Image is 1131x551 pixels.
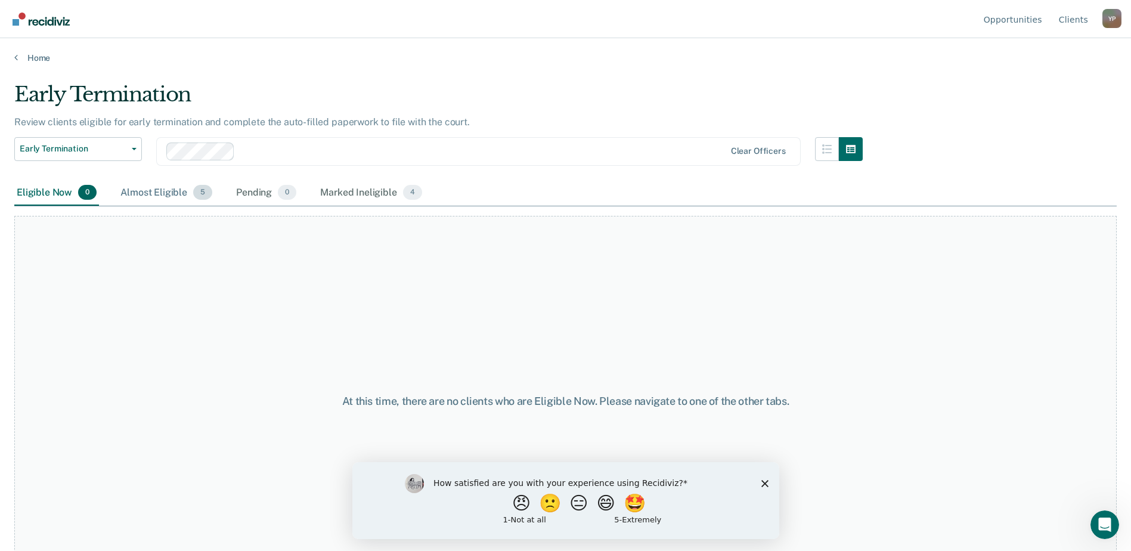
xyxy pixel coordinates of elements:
[403,185,422,200] span: 4
[14,116,470,128] p: Review clients eligible for early termination and complete the auto-filled paperwork to file with...
[1090,510,1119,539] iframe: Intercom live chat
[118,180,215,206] div: Almost Eligible5
[234,180,299,206] div: Pending0
[14,180,99,206] div: Eligible Now0
[13,13,70,26] img: Recidiviz
[352,462,779,539] iframe: Survey by Kim from Recidiviz
[318,180,424,206] div: Marked Ineligible4
[14,82,863,116] div: Early Termination
[20,144,127,154] span: Early Termination
[1102,9,1121,28] button: Profile dropdown button
[278,185,296,200] span: 0
[731,146,786,156] div: Clear officers
[78,185,97,200] span: 0
[1102,9,1121,28] div: Y P
[14,137,142,161] button: Early Termination
[193,185,212,200] span: 5
[14,52,1117,63] a: Home
[290,395,841,408] div: At this time, there are no clients who are Eligible Now. Please navigate to one of the other tabs.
